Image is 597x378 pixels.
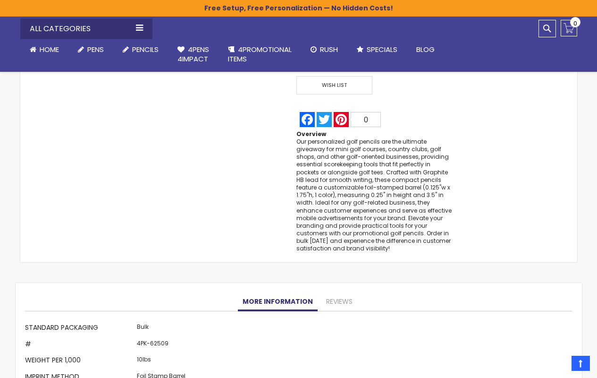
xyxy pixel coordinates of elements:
[135,321,188,337] td: Bulk
[177,44,209,64] span: 4Pens 4impact
[407,39,444,60] a: Blog
[296,76,372,94] span: Wish List
[20,18,152,39] div: All Categories
[561,20,577,36] a: 0
[238,292,318,311] a: More Information
[296,76,375,94] a: Wish List
[20,39,68,60] a: Home
[573,19,577,28] span: 0
[367,44,397,54] span: Specials
[321,292,357,311] a: Reviews
[168,39,219,70] a: 4Pens4impact
[416,44,435,54] span: Blog
[40,44,59,54] span: Home
[68,39,113,60] a: Pens
[25,337,135,353] th: #
[296,130,326,138] strong: Overview
[219,39,301,70] a: 4PROMOTIONALITEMS
[135,353,188,369] td: 10lbs
[132,44,159,54] span: Pencils
[25,353,135,369] th: Weight per 1,000
[135,337,188,353] td: 4PK-62509
[333,112,382,127] a: Pinterest0
[299,112,316,127] a: Facebook
[320,44,338,54] span: Rush
[25,321,135,337] th: Standard Packaging
[113,39,168,60] a: Pencils
[301,39,347,60] a: Rush
[87,44,104,54] span: Pens
[296,138,453,253] div: Our personalized golf pencils are the ultimate giveaway for mini golf courses, country clubs, gol...
[364,116,368,124] span: 0
[347,39,407,60] a: Specials
[228,44,292,64] span: 4PROMOTIONAL ITEMS
[316,112,333,127] a: Twitter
